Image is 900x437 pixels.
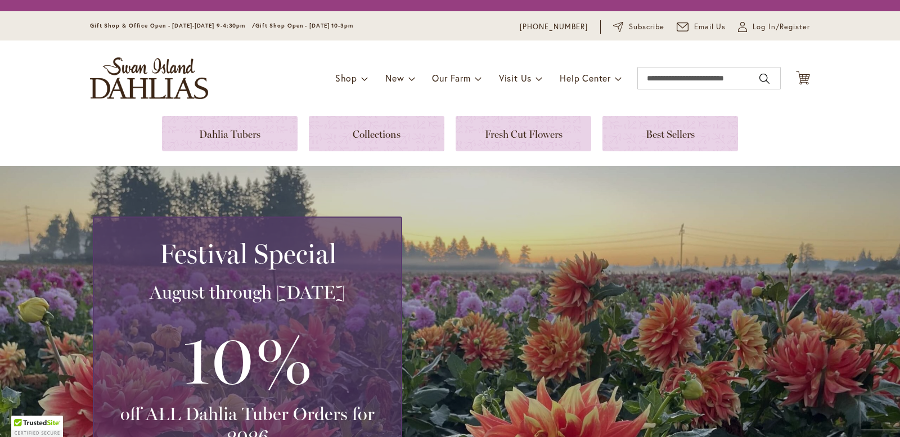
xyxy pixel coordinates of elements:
span: Shop [335,72,357,84]
h3: August through [DATE] [107,281,388,304]
div: TrustedSite Certified [11,416,63,437]
span: Help Center [560,72,611,84]
span: Gift Shop Open - [DATE] 10-3pm [255,22,353,29]
span: Subscribe [629,21,664,33]
span: Log In/Register [753,21,810,33]
a: [PHONE_NUMBER] [520,21,588,33]
a: Subscribe [613,21,664,33]
span: Email Us [694,21,726,33]
a: Log In/Register [738,21,810,33]
h3: 10% [107,315,388,403]
span: New [385,72,404,84]
h2: Festival Special [107,238,388,269]
button: Search [759,70,769,88]
a: store logo [90,57,208,99]
a: Email Us [677,21,726,33]
span: Visit Us [499,72,532,84]
span: Our Farm [432,72,470,84]
span: Gift Shop & Office Open - [DATE]-[DATE] 9-4:30pm / [90,22,255,29]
